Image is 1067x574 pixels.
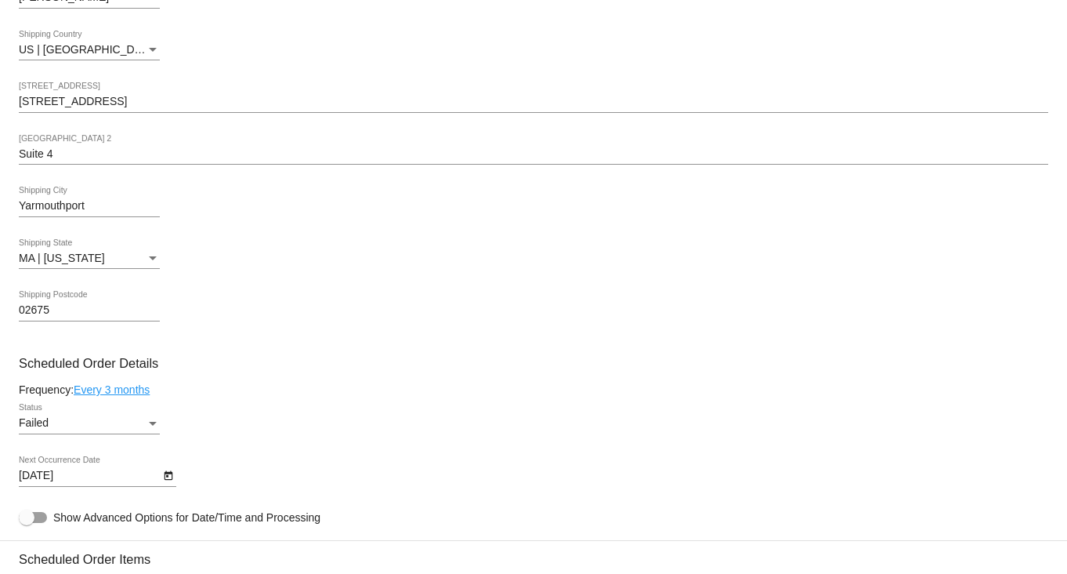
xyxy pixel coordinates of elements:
[19,252,160,265] mat-select: Shipping State
[19,44,160,56] mat-select: Shipping Country
[19,383,1048,396] div: Frequency:
[19,304,160,317] input: Shipping Postcode
[19,200,160,213] input: Shipping City
[160,467,176,483] button: Open calendar
[19,252,105,264] span: MA | [US_STATE]
[53,510,320,525] span: Show Advanced Options for Date/Time and Processing
[19,540,1048,567] h3: Scheduled Order Items
[19,96,1048,108] input: Shipping Street 1
[19,148,1048,161] input: Shipping Street 2
[19,417,160,430] mat-select: Status
[74,383,150,396] a: Every 3 months
[19,356,1048,371] h3: Scheduled Order Details
[19,43,157,56] span: US | [GEOGRAPHIC_DATA]
[19,416,49,429] span: Failed
[19,470,160,482] input: Next Occurrence Date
